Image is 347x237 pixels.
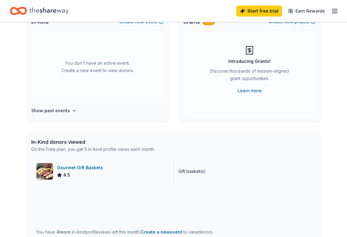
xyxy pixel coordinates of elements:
[36,228,213,236] div: You have in-kind profile views left this month.
[140,229,213,235] span: to view donors .
[36,163,53,180] img: Image for Gourmet Gift Baskets
[31,107,70,114] h4: Show past events
[178,168,206,175] div: Gift basket(s)
[31,138,155,146] div: In-Kind donors viewed
[284,6,329,17] a: Earn Rewards
[140,228,182,236] button: Create a newevent
[238,87,262,94] a: Learn more
[236,6,282,17] a: Start free trial
[63,171,70,179] span: 4.5
[10,4,69,18] a: Home
[208,67,291,85] div: Discover thousands of mission-aligned grant opportunities.
[31,146,155,153] div: On the Free plan, you get 5 in-kind profile views each month.
[31,107,77,114] button: Show past events
[228,58,271,65] div: Introducing Grants!
[57,164,105,171] div: Gourmet Gift Baskets
[56,229,71,235] span: 4 more
[31,32,164,102] div: You don't have an active event. Create a new event to view donors.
